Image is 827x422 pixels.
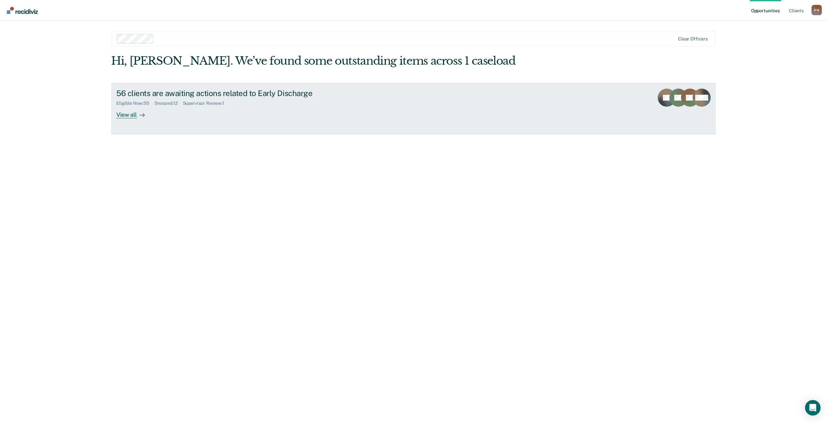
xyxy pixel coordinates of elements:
div: Clear officers [678,36,708,42]
a: 56 clients are awaiting actions related to Early DischargeEligible Now:55Snoozed:12Supervisor Rev... [111,83,716,134]
div: View all [116,106,152,118]
div: Eligible Now : 55 [116,101,154,106]
img: Recidiviz [7,7,38,14]
div: Supervisor Review : 1 [183,101,229,106]
div: Snoozed : 12 [154,101,183,106]
div: B W [811,5,822,15]
div: 56 clients are awaiting actions related to Early Discharge [116,89,343,98]
div: Open Intercom Messenger [805,400,821,416]
button: Profile dropdown button [811,5,822,15]
div: Hi, [PERSON_NAME]. We’ve found some outstanding items across 1 caseload [111,54,595,68]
